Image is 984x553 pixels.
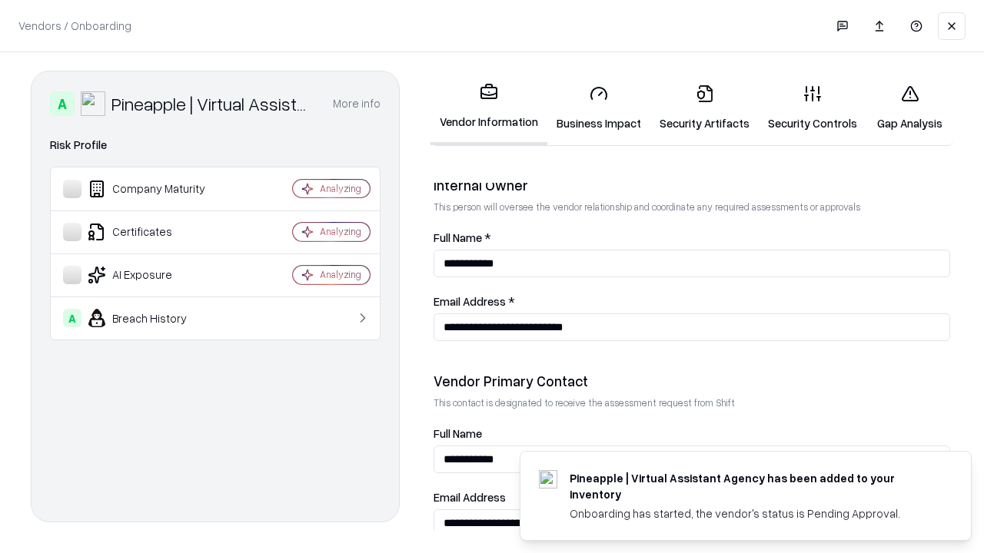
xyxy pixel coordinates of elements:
div: Analyzing [320,268,361,281]
label: Full Name [434,428,950,439]
p: This person will oversee the vendor relationship and coordinate any required assessments or appro... [434,200,950,214]
div: Internal Owner [434,176,950,194]
p: This contact is designated to receive the assessment request from Shift [434,396,950,409]
div: Risk Profile [50,136,381,154]
img: Pineapple | Virtual Assistant Agency [81,91,105,116]
a: Business Impact [547,72,650,144]
div: Analyzing [320,225,361,238]
div: Analyzing [320,182,361,195]
img: trypineapple.com [539,470,557,488]
label: Email Address [434,492,950,503]
div: Company Maturity [63,180,247,198]
a: Gap Analysis [866,72,953,144]
div: Breach History [63,309,247,327]
div: AI Exposure [63,266,247,284]
div: A [63,309,81,327]
div: Onboarding has started, the vendor's status is Pending Approval. [570,505,934,522]
p: Vendors / Onboarding [18,18,131,34]
a: Vendor Information [430,71,547,145]
div: A [50,91,75,116]
label: Full Name * [434,232,950,243]
label: Email Address * [434,296,950,307]
div: Pineapple | Virtual Assistant Agency [111,91,314,116]
a: Security Artifacts [650,72,759,144]
a: Security Controls [759,72,866,144]
button: More info [333,90,381,118]
div: Pineapple | Virtual Assistant Agency has been added to your inventory [570,470,934,502]
div: Certificates [63,223,247,241]
div: Vendor Primary Contact [434,372,950,390]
